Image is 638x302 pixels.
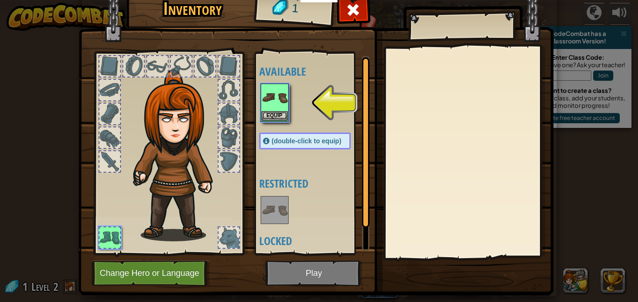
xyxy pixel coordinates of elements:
[262,84,288,111] img: portrait.png
[92,260,210,286] button: Change Hero or Language
[129,70,229,241] img: hair_f2.png
[259,177,369,190] h4: Restricted
[262,197,288,223] img: portrait.png
[259,235,369,247] h4: Locked
[272,137,341,145] span: (double-click to equip)
[259,65,369,77] h4: Available
[262,111,288,121] button: Equip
